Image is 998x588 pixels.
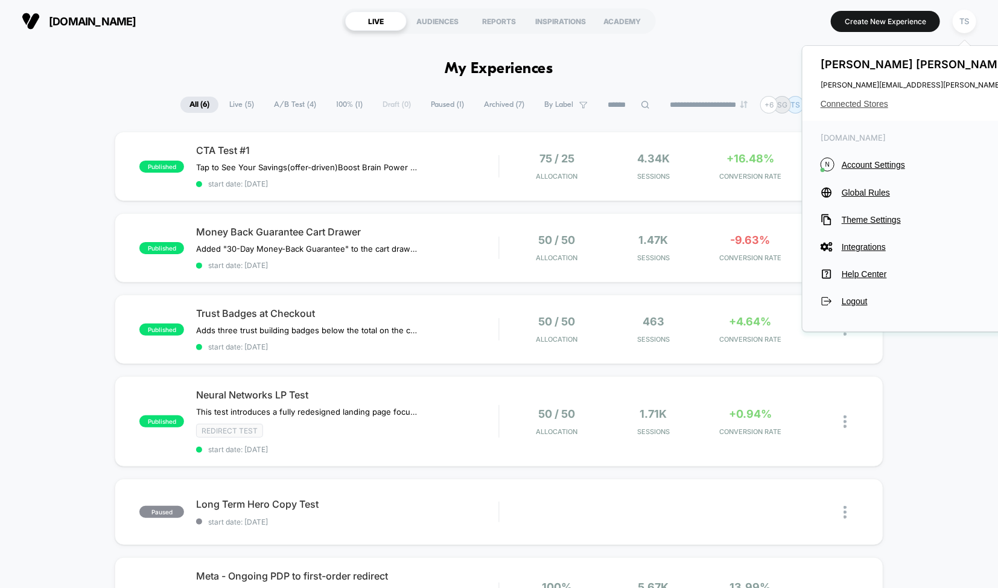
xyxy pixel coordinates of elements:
span: Money Back Guarantee Cart Drawer [196,226,498,238]
span: Allocation [536,254,577,262]
p: TS [791,100,801,109]
button: TS [949,9,980,34]
span: CTA Test #1 [196,144,498,156]
img: close [844,415,847,428]
span: start date: [DATE] [196,261,498,270]
span: Allocation [536,427,577,436]
span: +16.48% [726,152,774,165]
span: CONVERSION RATE [705,254,795,262]
span: published [139,161,184,173]
span: Neural Networks LP Test [196,389,498,401]
span: Allocation [536,335,577,344]
span: Live ( 5 ) [220,97,263,113]
span: start date: [DATE] [196,445,498,454]
span: +0.94% [729,407,772,420]
span: Meta - Ongoing PDP to first-order redirect [196,570,498,582]
div: + 6 [760,96,778,113]
span: All ( 6 ) [180,97,218,113]
span: Redirect Test [196,424,263,438]
p: SG [777,100,787,109]
span: start date: [DATE] [196,342,498,351]
span: 50 / 50 [538,407,575,420]
span: published [139,324,184,336]
img: close [844,506,847,519]
span: start date: [DATE] [196,517,498,526]
div: INSPIRATIONS [530,11,591,31]
div: TS [953,10,976,33]
span: Added "30-Day Money-Back Guarantee" to the cart drawer below checkout CTAs [196,244,420,254]
span: Tap to See Your Savings(offer-driven)Boost Brain Power Without the Crash(benefit-oriented)Start Y... [196,162,420,172]
i: N [821,158,834,171]
h1: My Experiences [445,60,553,78]
span: 4.34k [637,152,670,165]
div: AUDIENCES [407,11,468,31]
span: Sessions [608,335,699,344]
span: 75 / 25 [539,152,574,165]
span: +4.64% [729,315,772,328]
img: Visually logo [22,12,40,30]
span: 463 [643,315,664,328]
span: Sessions [608,254,699,262]
span: 1.47k [639,234,669,246]
img: end [740,101,748,108]
button: [DOMAIN_NAME] [18,11,140,31]
span: 1.71k [640,407,667,420]
span: A/B Test ( 4 ) [265,97,325,113]
span: Allocation [536,172,577,181]
span: published [139,415,184,427]
div: ACADEMY [591,11,653,31]
span: CONVERSION RATE [705,172,795,181]
span: Trust Badges at Checkout [196,307,498,319]
span: Sessions [608,427,699,436]
span: Sessions [608,172,699,181]
span: 50 / 50 [538,315,575,328]
span: [DOMAIN_NAME] [49,15,136,28]
span: 100% ( 1 ) [327,97,372,113]
span: This test introduces a fully redesigned landing page focused on scientific statistics and data-ba... [196,407,420,417]
span: paused [139,506,184,518]
span: -9.63% [731,234,771,246]
span: By Label [544,100,573,109]
span: CONVERSION RATE [705,335,795,344]
span: CONVERSION RATE [705,427,795,436]
span: Adds three trust building badges below the total on the checkout page.Isolated to exclude /first-... [196,325,420,335]
span: Archived ( 7 ) [475,97,533,113]
div: REPORTS [468,11,530,31]
button: Create New Experience [831,11,940,32]
span: Paused ( 1 ) [422,97,473,113]
span: start date: [DATE] [196,179,498,188]
span: 50 / 50 [538,234,575,246]
span: Long Term Hero Copy Test [196,498,498,510]
span: published [139,242,184,254]
div: LIVE [345,11,407,31]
